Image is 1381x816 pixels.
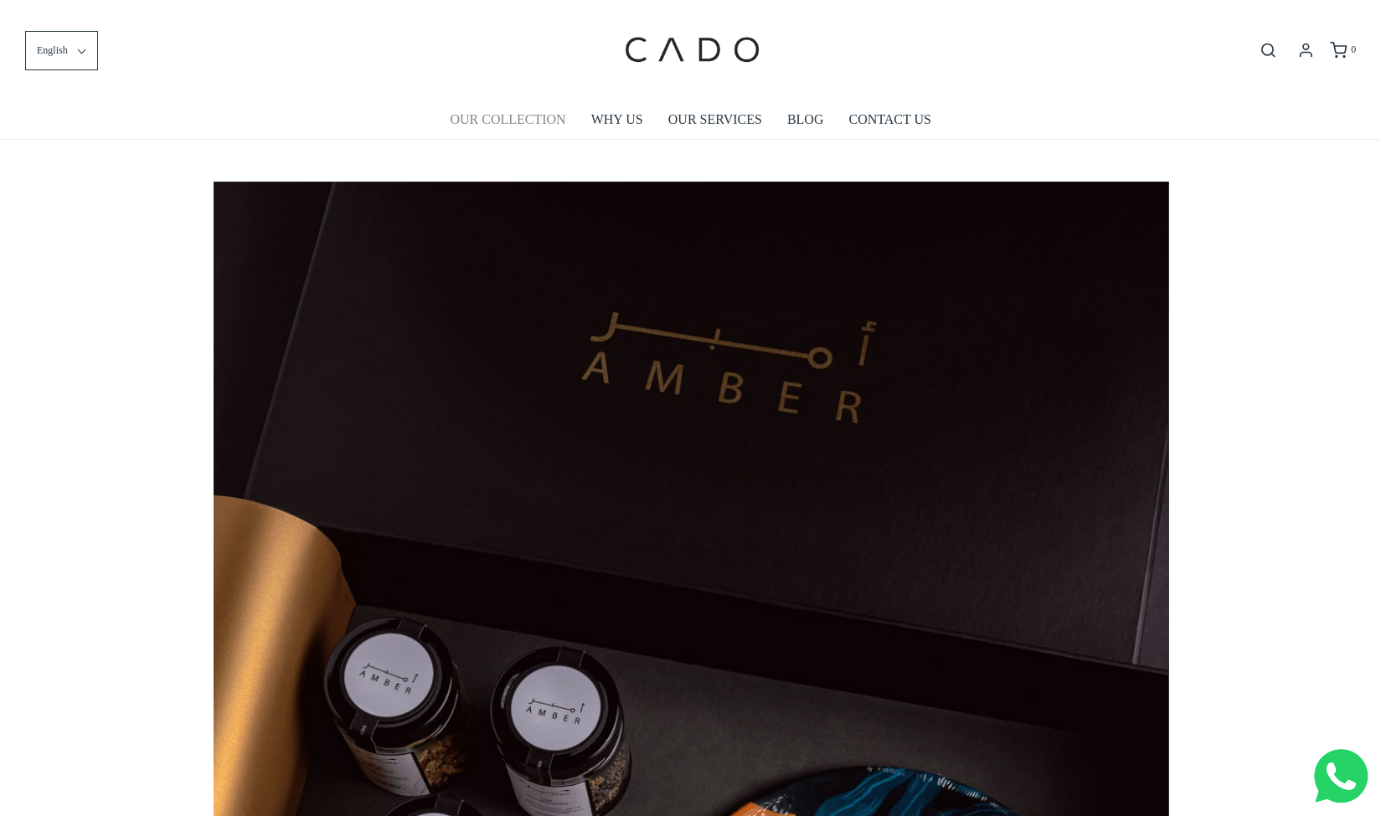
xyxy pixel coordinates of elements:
a: CONTACT US [848,100,930,139]
span: 0 [1351,44,1356,55]
img: Whatsapp [1314,749,1368,803]
span: Number of gifts [477,139,557,152]
a: BLOG [787,100,824,139]
span: English [37,43,68,59]
a: WHY US [591,100,643,139]
a: OUR COLLECTION [450,100,565,139]
img: cadogifting [620,13,762,88]
button: English [25,31,98,70]
a: 0 [1328,42,1356,59]
span: Company name [477,70,560,84]
button: Open search bar [1253,41,1283,59]
a: OUR SERVICES [668,100,762,139]
span: Last name [477,2,532,15]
